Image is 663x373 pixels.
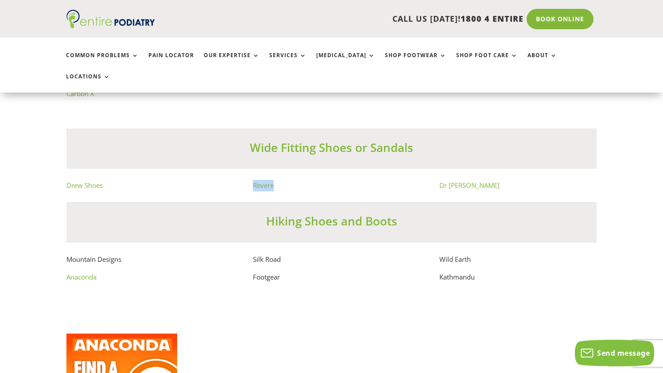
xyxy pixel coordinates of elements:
h3: Hiking Shoes and Boots [66,213,597,233]
a: Shop Foot Care [456,52,518,71]
p: Footgear [253,272,410,283]
a: Services [269,52,306,71]
a: Carbon X [66,89,94,98]
a: Locations [66,74,110,93]
span: 1800 4 ENTIRE [461,13,523,24]
a: Shop Footwear [385,52,446,71]
a: Our Expertise [204,52,260,71]
a: Pain Locator [148,52,194,71]
a: Entire Podiatry [66,21,155,30]
span: Send message [597,348,650,358]
a: [MEDICAL_DATA] [316,52,375,71]
a: Common Problems [66,52,139,71]
h3: Wide Fitting Shoes or Sandals [66,140,597,160]
p: Mountain Designs [66,254,224,272]
a: Revere [253,181,274,190]
a: Book Online [527,9,593,29]
a: About [527,52,557,71]
p: Silk Road [253,254,410,272]
a: Anaconda [66,272,97,281]
img: logo (1) [66,10,155,28]
p: Wild Earth [439,254,597,272]
p: Kathmandu [439,272,597,283]
a: Dr [PERSON_NAME] [439,181,500,190]
p: CALL US [DATE]! [189,13,524,25]
a: Drew Shoes [66,181,103,190]
button: Send message [575,340,654,366]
